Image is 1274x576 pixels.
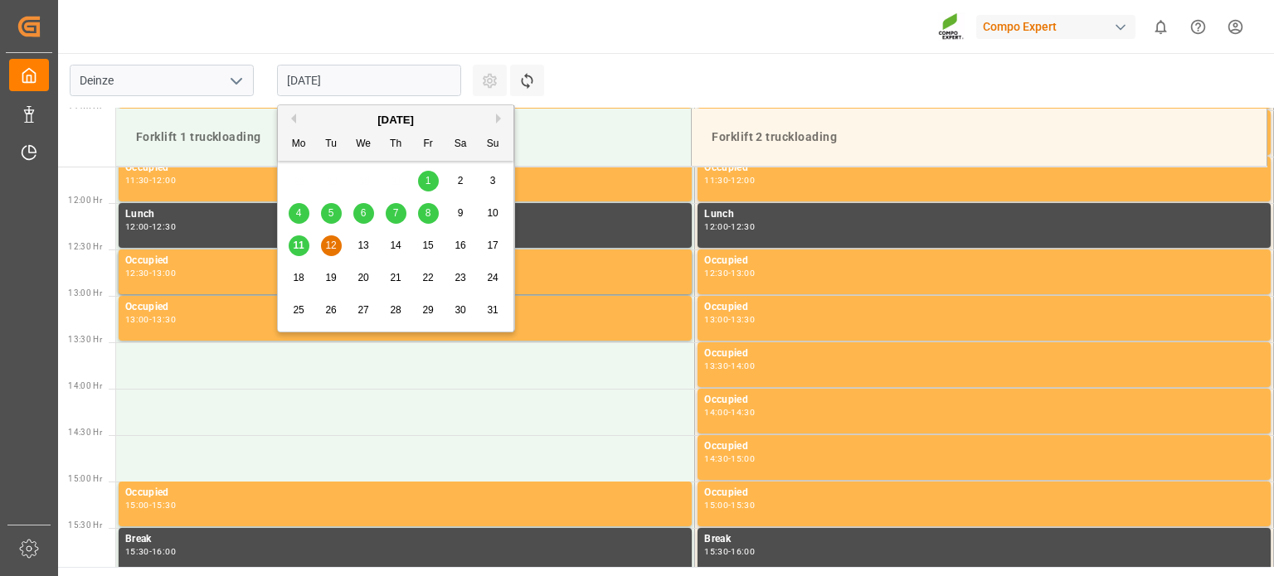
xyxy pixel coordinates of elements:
span: 31 [487,304,498,316]
input: DD.MM.YYYY [277,65,461,96]
div: 11:30 [125,177,149,184]
div: Occupied [704,438,1264,455]
span: 12:30 Hr [68,242,102,251]
span: 30 [455,304,465,316]
div: 14:00 [704,409,728,416]
div: Su [483,134,503,155]
div: 12:00 [704,223,728,230]
div: Occupied [704,253,1264,269]
div: Choose Sunday, August 3rd, 2025 [483,171,503,191]
div: Occupied [125,160,685,177]
div: Choose Saturday, August 9th, 2025 [450,203,471,224]
div: - [728,362,731,370]
div: Choose Monday, August 11th, 2025 [289,235,309,256]
span: 19 [325,272,336,283]
span: 13:00 Hr [68,288,102,298]
span: 20 [357,272,368,283]
div: 13:30 [152,316,176,323]
span: 3 [490,175,496,186]
div: Choose Thursday, August 21st, 2025 [386,268,406,288]
span: 13:30 Hr [68,335,102,344]
div: 12:00 [152,177,176,184]
div: Choose Saturday, August 2nd, 2025 [450,171,471,191]
div: Choose Wednesday, August 6th, 2025 [353,203,374,224]
span: 26 [325,304,336,316]
div: Occupied [704,299,1264,316]
button: Next Month [496,114,506,123]
div: Choose Tuesday, August 26th, 2025 [321,300,342,321]
div: Choose Sunday, August 24th, 2025 [483,268,503,288]
div: Choose Monday, August 18th, 2025 [289,268,309,288]
div: We [353,134,374,155]
div: 16:00 [731,548,755,555]
span: 12:00 Hr [68,196,102,205]
span: 29 [422,304,433,316]
span: 9 [458,207,464,219]
div: Choose Thursday, August 7th, 2025 [386,203,406,224]
div: Break [125,531,685,548]
span: 6 [361,207,367,219]
button: show 0 new notifications [1142,8,1179,46]
div: Choose Friday, August 22nd, 2025 [418,268,439,288]
span: 21 [390,272,401,283]
div: 13:30 [704,362,728,370]
div: Occupied [704,392,1264,409]
span: 14:30 Hr [68,428,102,437]
div: Lunch [704,206,1264,223]
div: - [149,316,152,323]
div: Occupied [125,485,685,501]
div: Choose Thursday, August 28th, 2025 [386,300,406,321]
button: Previous Month [286,114,296,123]
div: - [149,501,152,509]
div: Mo [289,134,309,155]
div: Choose Wednesday, August 27th, 2025 [353,300,374,321]
div: Choose Sunday, August 10th, 2025 [483,203,503,224]
div: Choose Saturday, August 30th, 2025 [450,300,471,321]
div: Tu [321,134,342,155]
div: Choose Tuesday, August 5th, 2025 [321,203,342,224]
div: Choose Friday, August 8th, 2025 [418,203,439,224]
span: 25 [293,304,304,316]
div: 15:00 [704,501,728,509]
span: 7 [393,207,399,219]
div: 15:30 [704,548,728,555]
span: 15:30 Hr [68,520,102,530]
div: Choose Saturday, August 23rd, 2025 [450,268,471,288]
div: 11:30 [704,177,728,184]
span: 15 [422,240,433,251]
div: Choose Tuesday, August 12th, 2025 [321,235,342,256]
span: 18 [293,272,304,283]
button: open menu [223,68,248,94]
div: 12:30 [152,223,176,230]
div: 12:00 [125,223,149,230]
span: 10 [487,207,498,219]
span: 5 [328,207,334,219]
div: Forklift 1 truckloading [129,122,678,152]
div: Choose Wednesday, August 13th, 2025 [353,235,374,256]
div: month 2025-08 [283,165,509,327]
button: Help Center [1179,8,1217,46]
div: Choose Sunday, August 17th, 2025 [483,235,503,256]
div: Occupied [125,253,685,269]
div: 13:00 [125,316,149,323]
div: Choose Friday, August 29th, 2025 [418,300,439,321]
span: 11 [293,240,304,251]
div: Choose Monday, August 25th, 2025 [289,300,309,321]
div: Compo Expert [976,15,1135,39]
div: Forklift 2 truckloading [705,122,1253,152]
div: 15:30 [125,548,149,555]
div: 13:00 [152,269,176,277]
div: Choose Sunday, August 31st, 2025 [483,300,503,321]
div: - [149,269,152,277]
div: - [728,269,731,277]
div: 14:30 [731,409,755,416]
span: 12 [325,240,336,251]
div: - [149,177,152,184]
div: 13:30 [731,316,755,323]
div: Choose Friday, August 15th, 2025 [418,235,439,256]
span: 1 [425,175,431,186]
span: 14:00 Hr [68,381,102,390]
span: 17 [487,240,498,251]
div: 13:00 [704,316,728,323]
span: 15:00 Hr [68,474,102,483]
